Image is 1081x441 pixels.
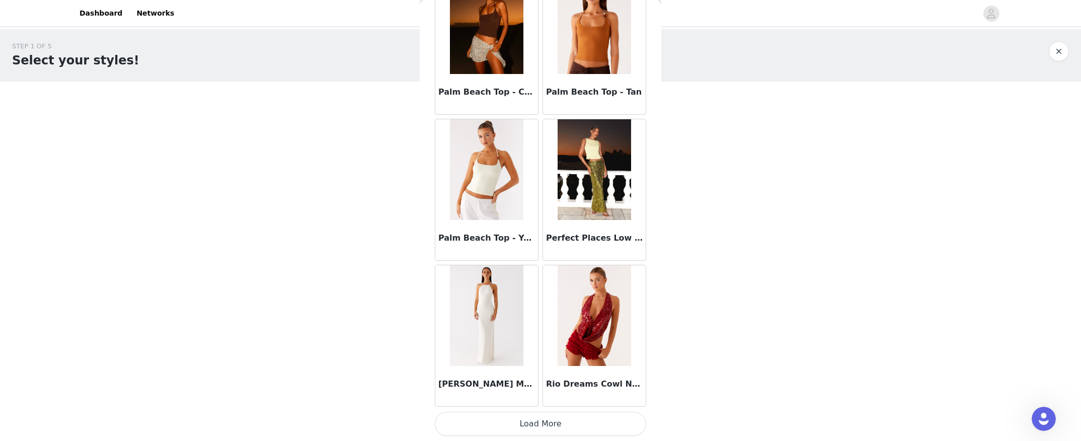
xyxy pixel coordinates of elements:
div: avatar [986,6,996,22]
h3: Palm Beach Top - Tan [546,86,643,98]
h3: Palm Beach Top - Chocolate [438,86,535,98]
h3: [PERSON_NAME] Maxi Dress - Ivory [438,378,535,390]
a: Networks [130,2,180,25]
iframe: Intercom live chat [1032,407,1056,431]
img: Palm Beach Top - Yellow [450,119,523,220]
h3: Rio Dreams Cowl Neck Halter Top - Red [546,378,643,390]
img: Perfect Places Low Rise Sequin Maxi Skirt - Olive [558,119,631,220]
a: Dashboard [73,2,128,25]
h3: Palm Beach Top - Yellow [438,232,535,244]
img: Raffa Pearl Maxi Dress - Ivory [450,265,523,366]
h3: Perfect Places Low Rise Sequin Maxi Skirt - Olive [546,232,643,244]
img: Rio Dreams Cowl Neck Halter Top - Red [558,265,631,366]
div: STEP 1 OF 5 [12,41,139,51]
button: Load More [435,412,646,436]
h1: Select your styles! [12,51,139,69]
